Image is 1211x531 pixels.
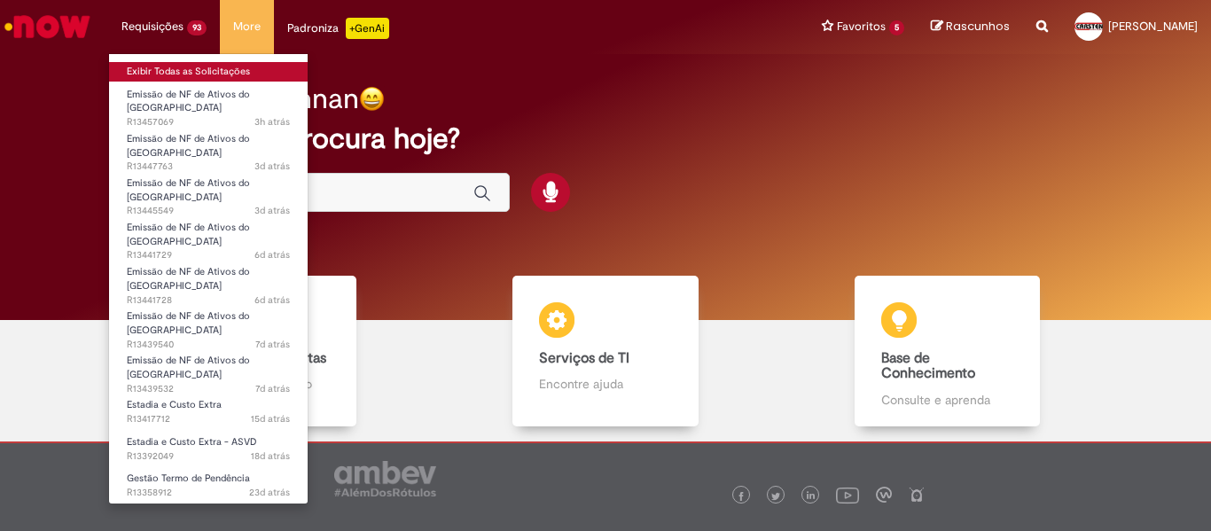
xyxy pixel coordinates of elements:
[249,486,290,499] time: 06/08/2025 11:13:30
[359,86,385,112] img: happy-face.png
[109,433,308,465] a: Aberto R13392049 : Estadia e Custo Extra - ASVD
[233,18,261,35] span: More
[127,176,250,204] span: Emissão de NF de Ativos do [GEOGRAPHIC_DATA]
[539,349,629,367] b: Serviços de TI
[876,487,892,503] img: logo_footer_workplace.png
[127,115,290,129] span: R13457069
[127,472,250,485] span: Gestão Termo de Pendência
[109,395,308,428] a: Aberto R13417712 : Estadia e Custo Extra
[254,248,290,262] span: 6d atrás
[255,338,290,351] time: 22/08/2025 11:47:38
[909,487,925,503] img: logo_footer_naosei.png
[771,492,780,501] img: logo_footer_twitter.png
[127,132,250,160] span: Emissão de NF de Ativos do [GEOGRAPHIC_DATA]
[889,20,904,35] span: 5
[93,276,434,426] a: Catálogo de Ofertas Abra uma solicitação
[127,412,290,426] span: R13417712
[251,412,290,426] span: 15d atrás
[126,123,1085,154] h2: O que você procura hoje?
[251,449,290,463] time: 10/08/2025 22:45:06
[777,276,1118,426] a: Base de Conhecimento Consulte e aprenda
[1108,19,1198,34] span: [PERSON_NAME]
[254,248,290,262] time: 23/08/2025 10:12:40
[251,449,290,463] span: 18d atrás
[254,115,290,129] span: 3h atrás
[108,53,309,504] ul: Requisições
[127,435,257,449] span: Estadia e Custo Extra - ASVD
[836,483,859,506] img: logo_footer_youtube.png
[254,160,290,173] span: 3d atrás
[127,221,250,248] span: Emissão de NF de Ativos do [GEOGRAPHIC_DATA]
[539,375,672,393] p: Encontre ajuda
[255,338,290,351] span: 7d atrás
[254,160,290,173] time: 26/08/2025 11:21:12
[198,349,326,367] b: Catálogo de Ofertas
[434,276,776,426] a: Serviços de TI Encontre ajuda
[254,204,290,217] time: 25/08/2025 16:45:47
[127,398,222,411] span: Estadia e Custo Extra
[881,349,975,383] b: Base de Conhecimento
[254,115,290,129] time: 28/08/2025 11:17:09
[287,18,389,39] div: Padroniza
[127,382,290,396] span: R13439532
[946,18,1010,35] span: Rascunhos
[254,293,290,307] time: 23/08/2025 10:11:10
[109,218,308,256] a: Aberto R13441729 : Emissão de NF de Ativos do ASVD
[109,174,308,212] a: Aberto R13445549 : Emissão de NF de Ativos do ASVD
[109,351,308,389] a: Aberto R13439532 : Emissão de NF de Ativos do ASVD
[334,461,436,496] img: logo_footer_ambev_rotulo_gray.png
[127,88,250,115] span: Emissão de NF de Ativos do [GEOGRAPHIC_DATA]
[931,19,1010,35] a: Rascunhos
[127,160,290,174] span: R13447763
[109,62,308,82] a: Exibir Todas as Solicitações
[255,382,290,395] span: 7d atrás
[2,9,93,44] img: ServiceNow
[127,204,290,218] span: R13445549
[127,354,250,381] span: Emissão de NF de Ativos do [GEOGRAPHIC_DATA]
[254,204,290,217] span: 3d atrás
[121,18,184,35] span: Requisições
[254,293,290,307] span: 6d atrás
[127,486,290,500] span: R13358912
[881,391,1014,409] p: Consulte e aprenda
[346,18,389,39] p: +GenAi
[127,338,290,352] span: R13439540
[109,469,308,502] a: Aberto R13358912 : Gestão Termo de Pendência
[187,20,207,35] span: 93
[127,293,290,308] span: R13441728
[109,85,308,123] a: Aberto R13457069 : Emissão de NF de Ativos do ASVD
[109,307,308,345] a: Aberto R13439540 : Emissão de NF de Ativos do ASVD
[249,486,290,499] span: 23d atrás
[127,449,290,464] span: R13392049
[737,492,746,501] img: logo_footer_facebook.png
[255,382,290,395] time: 22/08/2025 11:46:42
[837,18,886,35] span: Favoritos
[127,248,290,262] span: R13441729
[807,491,816,502] img: logo_footer_linkedin.png
[109,262,308,301] a: Aberto R13441728 : Emissão de NF de Ativos do ASVD
[109,129,308,168] a: Aberto R13447763 : Emissão de NF de Ativos do ASVD
[251,412,290,426] time: 14/08/2025 13:48:52
[127,265,250,293] span: Emissão de NF de Ativos do [GEOGRAPHIC_DATA]
[127,309,250,337] span: Emissão de NF de Ativos do [GEOGRAPHIC_DATA]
